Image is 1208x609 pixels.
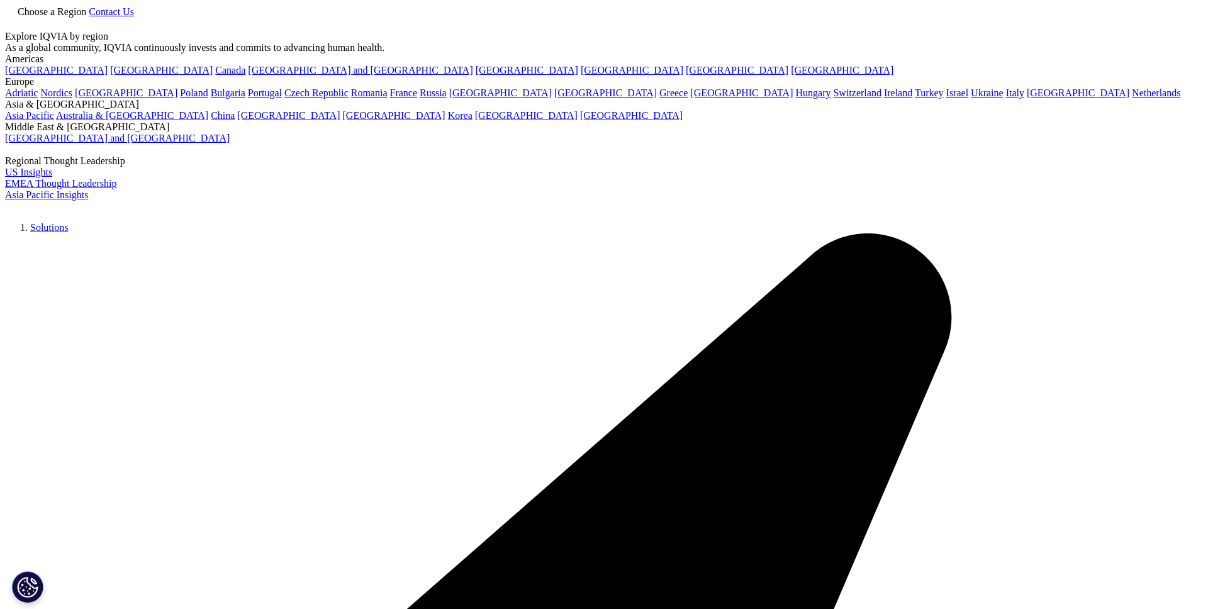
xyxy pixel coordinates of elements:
[1027,87,1129,98] a: [GEOGRAPHIC_DATA]
[18,6,86,17] span: Choose a Region
[659,87,688,98] a: Greece
[5,42,1203,53] div: As a global community, IQVIA continuously invests and commits to advancing human health.
[12,571,43,603] button: Cookie Settings
[971,87,1004,98] a: Ukraine
[5,76,1203,87] div: Europe
[390,87,418,98] a: France
[5,121,1203,133] div: Middle East & [GEOGRAPHIC_DATA]
[791,65,893,75] a: [GEOGRAPHIC_DATA]
[690,87,793,98] a: [GEOGRAPHIC_DATA]
[215,65,245,75] a: Canada
[795,87,830,98] a: Hungary
[30,222,68,233] a: Solutions
[211,87,245,98] a: Bulgaria
[343,110,445,121] a: [GEOGRAPHIC_DATA]
[884,87,912,98] a: Ireland
[475,110,578,121] a: [GEOGRAPHIC_DATA]
[5,65,108,75] a: [GEOGRAPHIC_DATA]
[580,110,683,121] a: [GEOGRAPHIC_DATA]
[211,110,235,121] a: China
[5,99,1203,110] div: Asia & [GEOGRAPHIC_DATA]
[686,65,788,75] a: [GEOGRAPHIC_DATA]
[110,65,213,75] a: [GEOGRAPHIC_DATA]
[5,53,1203,65] div: Americas
[180,87,208,98] a: Poland
[351,87,388,98] a: Romania
[248,87,282,98] a: Portugal
[554,87,657,98] a: [GEOGRAPHIC_DATA]
[448,110,473,121] a: Korea
[5,87,38,98] a: Adriatic
[449,87,552,98] a: [GEOGRAPHIC_DATA]
[237,110,340,121] a: [GEOGRAPHIC_DATA]
[284,87,349,98] a: Czech Republic
[56,110,208,121] a: Australia & [GEOGRAPHIC_DATA]
[1006,87,1024,98] a: Italy
[420,87,447,98] a: Russia
[5,189,88,200] a: Asia Pacific Insights
[581,65,683,75] a: [GEOGRAPHIC_DATA]
[5,167,52,177] a: US Insights
[5,178,116,189] a: EMEA Thought Leadership
[476,65,578,75] a: [GEOGRAPHIC_DATA]
[833,87,881,98] a: Switzerland
[946,87,969,98] a: Israel
[1132,87,1180,98] a: Netherlands
[5,133,230,143] a: [GEOGRAPHIC_DATA] and [GEOGRAPHIC_DATA]
[89,6,134,17] a: Contact Us
[40,87,72,98] a: Nordics
[5,155,1203,167] div: Regional Thought Leadership
[915,87,944,98] a: Turkey
[5,110,54,121] a: Asia Pacific
[5,31,1203,42] div: Explore IQVIA by region
[248,65,473,75] a: [GEOGRAPHIC_DATA] and [GEOGRAPHIC_DATA]
[75,87,177,98] a: [GEOGRAPHIC_DATA]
